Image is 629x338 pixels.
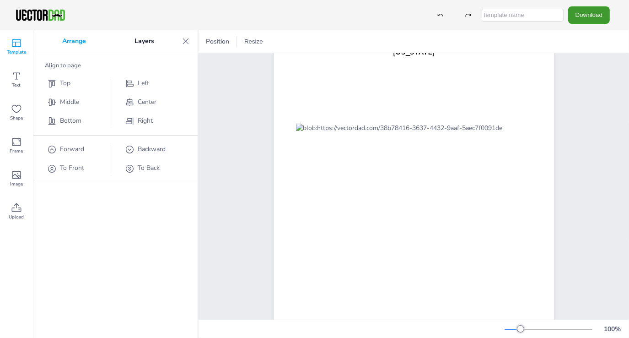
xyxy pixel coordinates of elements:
span: Bottom [60,116,82,125]
span: [US_STATE] [393,45,435,57]
span: Center [138,98,156,106]
span: Upload [9,213,24,221]
span: Template [7,49,26,56]
span: Top [60,79,71,87]
img: VectorDad-1.png [15,8,66,22]
span: To Back [138,164,160,172]
span: Frame [10,147,23,155]
span: Shape [10,114,23,122]
span: Text [12,82,21,89]
span: Left [138,79,149,87]
button: Resize [241,34,267,49]
button: Download [568,6,610,23]
span: Image [10,180,23,188]
span: Right [138,116,153,125]
p: Arrange [38,30,110,52]
input: template name [482,9,564,22]
div: 100 % [602,325,624,333]
span: To Front [60,164,85,172]
span: Middle [60,98,80,106]
p: Layers [110,30,178,52]
span: Forward [60,145,85,153]
div: Align to page [45,61,186,70]
span: Position [204,37,231,46]
span: Backward [138,145,166,153]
